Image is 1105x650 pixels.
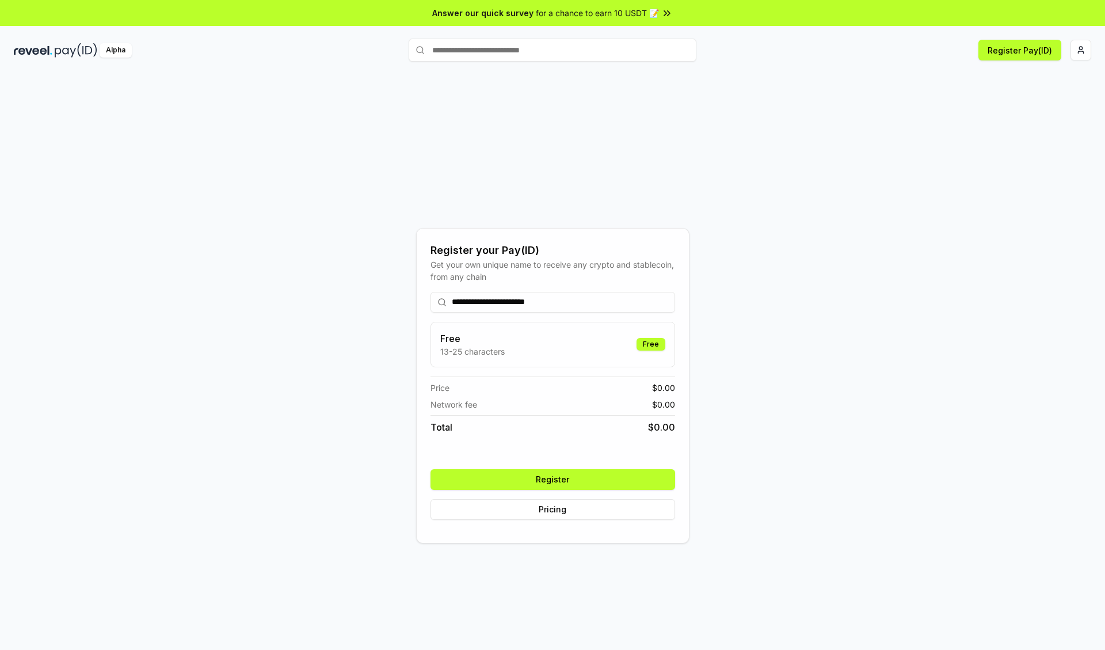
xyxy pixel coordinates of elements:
[14,43,52,58] img: reveel_dark
[55,43,97,58] img: pay_id
[652,382,675,394] span: $ 0.00
[430,469,675,490] button: Register
[536,7,659,19] span: for a chance to earn 10 USDT 📝
[652,398,675,410] span: $ 0.00
[648,420,675,434] span: $ 0.00
[430,382,449,394] span: Price
[100,43,132,58] div: Alpha
[440,332,505,345] h3: Free
[440,345,505,358] p: 13-25 characters
[430,242,675,259] div: Register your Pay(ID)
[432,7,534,19] span: Answer our quick survey
[430,398,477,410] span: Network fee
[430,420,452,434] span: Total
[637,338,665,351] div: Free
[430,259,675,283] div: Get your own unique name to receive any crypto and stablecoin, from any chain
[978,40,1061,60] button: Register Pay(ID)
[430,499,675,520] button: Pricing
